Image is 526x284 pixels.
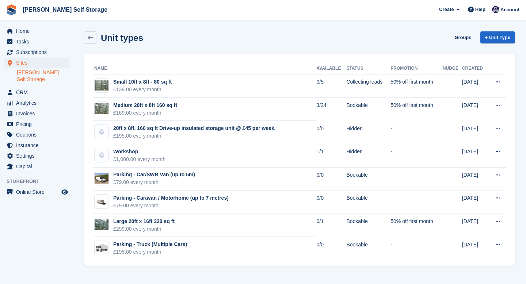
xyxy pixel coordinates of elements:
[462,74,488,98] td: [DATE]
[16,119,60,129] span: Pricing
[101,33,143,43] h2: Unit types
[16,108,60,119] span: Invoices
[462,144,488,168] td: [DATE]
[346,144,390,168] td: Hidden
[390,63,442,74] th: Promotion
[4,108,69,119] a: menu
[95,125,108,139] img: blank-unit-type-icon-ffbac7b88ba66c5e286b0e438baccc4b9c83835d4c34f86887a83fc20ec27e7b.svg
[113,148,165,156] div: Workshop
[4,47,69,57] a: menu
[113,109,177,117] div: £169.00 every month
[346,121,390,144] td: Hidden
[317,74,347,98] td: 0/5
[113,124,276,132] div: 20ft x 8ft, 160 sq ft Drive-up insulated storage unit @ £45 per week.
[390,74,442,98] td: 50% off first month
[346,63,390,74] th: Status
[462,168,488,191] td: [DATE]
[317,168,347,191] td: 0/0
[451,31,474,43] a: Groups
[492,6,499,13] img: Matthew Jones
[95,243,108,253] img: 1000_F_1557929356_iBNpPoDwYXFCs21iKFLJifA6b1llJwXE.jpg
[16,130,60,140] span: Coupons
[6,4,17,15] img: stora-icon-8386f47178a22dfd0bd8f6a31ec36ba5ce8667c1dd55bd0f319d3a0aa187defe.svg
[16,87,60,97] span: CRM
[95,80,108,91] img: IMG_1006.jpeg
[4,58,69,68] a: menu
[113,171,195,179] div: Parking - Car/SWB Van (up to 5m)
[7,178,73,185] span: Storefront
[113,132,276,140] div: £195.00 every month
[317,144,347,168] td: 1/1
[95,197,108,206] img: Caravan%20-%20R.jpg
[317,121,347,144] td: 0/0
[390,214,442,237] td: 50% off first month
[16,140,60,150] span: Insurance
[462,121,488,144] td: [DATE]
[113,101,177,109] div: Medium 20ft x 8ft 160 sq ft
[113,248,187,256] div: £195.00 every month
[317,191,347,214] td: 0/0
[16,151,60,161] span: Settings
[4,130,69,140] a: menu
[346,74,390,98] td: Collecting leads
[317,214,347,237] td: 0/1
[4,161,69,172] a: menu
[113,78,172,86] div: Small 10ft x 8ft - 80 sq ft
[93,63,317,74] th: Name
[16,26,60,36] span: Home
[4,119,69,129] a: menu
[390,168,442,191] td: -
[95,103,108,114] img: IMG_1002.jpeg
[113,202,229,210] div: £79.00 every month
[95,219,108,230] img: IMG_0997.jpeg
[390,237,442,260] td: -
[462,63,488,74] th: Created
[346,237,390,260] td: Bookable
[113,225,175,233] div: £299.00 every month
[390,121,442,144] td: -
[113,241,187,248] div: Parking - Truck (Multiple Cars)
[95,148,108,162] img: blank-unit-type-icon-ffbac7b88ba66c5e286b0e438baccc4b9c83835d4c34f86887a83fc20ec27e7b.svg
[317,63,347,74] th: Available
[60,188,69,196] a: Preview store
[16,47,60,57] span: Subscriptions
[113,86,172,93] div: £139.00 every month
[4,98,69,108] a: menu
[16,187,60,197] span: Online Store
[4,151,69,161] a: menu
[17,69,69,83] a: [PERSON_NAME] Self Storage
[16,58,60,68] span: Sites
[113,218,175,225] div: Large 20ft x 16ft 320 sq ft
[16,161,60,172] span: Capital
[113,156,165,163] div: £1,000.00 every month
[439,6,454,13] span: Create
[346,98,390,121] td: Bookable
[480,31,515,43] a: + Unit Type
[475,6,485,13] span: Help
[317,98,347,121] td: 3/24
[4,87,69,97] a: menu
[346,214,390,237] td: Bookable
[500,6,519,14] span: Account
[95,173,108,184] img: vanpic.jpg
[346,168,390,191] td: Bookable
[4,187,69,197] a: menu
[462,98,488,121] td: [DATE]
[16,98,60,108] span: Analytics
[20,4,110,16] a: [PERSON_NAME] Self Storage
[4,140,69,150] a: menu
[317,237,347,260] td: 0/0
[346,191,390,214] td: Bookable
[4,37,69,47] a: menu
[113,179,195,186] div: £79.00 every month
[443,63,462,74] th: Nudge
[462,214,488,237] td: [DATE]
[390,191,442,214] td: -
[390,144,442,168] td: -
[390,98,442,121] td: 50% off first month
[113,194,229,202] div: Parking - Caravan / Motorhome (up to 7 metres)
[462,237,488,260] td: [DATE]
[462,191,488,214] td: [DATE]
[4,26,69,36] a: menu
[16,37,60,47] span: Tasks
